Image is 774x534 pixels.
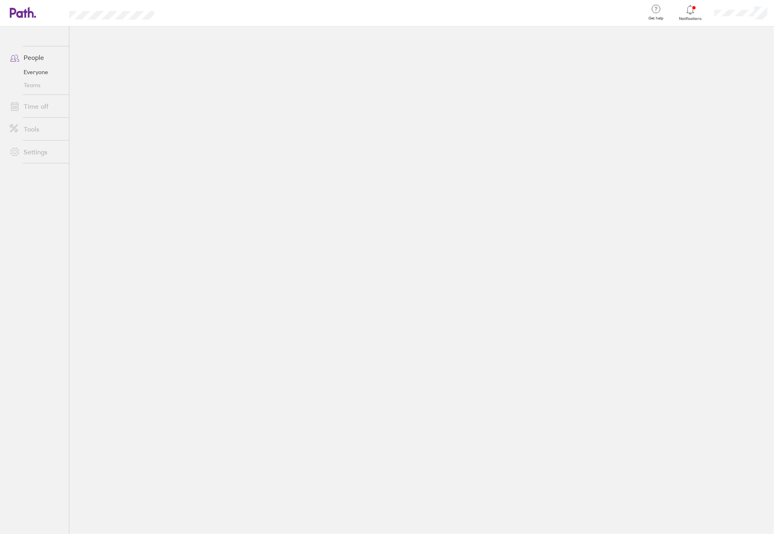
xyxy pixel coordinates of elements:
[3,66,69,79] a: Everyone
[3,98,69,114] a: Time off
[677,4,704,21] a: Notifications
[3,121,69,137] a: Tools
[677,16,704,21] span: Notifications
[3,144,69,160] a: Settings
[3,49,69,66] a: People
[3,79,69,92] a: Teams
[643,16,669,21] span: Get help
